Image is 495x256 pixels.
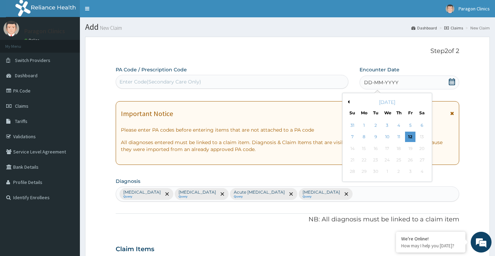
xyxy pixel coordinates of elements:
[24,28,65,34] p: Paragon Clinics
[405,167,415,177] div: Not available Friday, October 3rd, 2025
[359,143,369,154] div: Not available Monday, September 15th, 2025
[234,195,285,198] small: Query
[116,215,459,224] p: NB: All diagnosis must be linked to a claim item
[119,78,201,85] div: Enter Code(Secondary Care Only)
[382,132,392,142] div: Choose Wednesday, September 10th, 2025
[401,236,460,242] div: We're Online!
[416,132,427,142] div: Not available Saturday, September 13th, 2025
[343,191,349,197] span: remove selection option
[396,110,402,116] div: Th
[382,167,392,177] div: Not available Wednesday, October 1st, 2025
[382,143,392,154] div: Not available Wednesday, September 17th, 2025
[15,72,38,79] span: Dashboard
[411,25,437,31] a: Dashboard
[416,167,427,177] div: Not available Saturday, October 4th, 2025
[382,120,392,131] div: Choose Wednesday, September 3rd, 2025
[361,110,367,116] div: Mo
[459,6,490,12] span: Paragon Clinics
[405,132,415,142] div: Choose Friday, September 12th, 2025
[359,167,369,177] div: Not available Monday, September 29th, 2025
[405,143,415,154] div: Not available Friday, September 19th, 2025
[419,110,425,116] div: Sa
[347,167,357,177] div: Not available Sunday, September 28th, 2025
[359,120,369,131] div: Choose Monday, September 1st, 2025
[359,155,369,165] div: Not available Monday, September 22nd, 2025
[3,21,19,36] img: User Image
[219,191,225,197] span: remove selection option
[164,191,170,197] span: remove selection option
[347,143,357,154] div: Not available Sunday, September 14th, 2025
[347,155,357,165] div: Not available Sunday, September 21st, 2025
[394,132,404,142] div: Choose Thursday, September 11th, 2025
[394,155,404,165] div: Not available Thursday, September 25th, 2025
[394,167,404,177] div: Not available Thursday, October 2nd, 2025
[370,120,381,131] div: Choose Tuesday, September 2nd, 2025
[370,155,381,165] div: Not available Tuesday, September 23rd, 2025
[347,120,357,131] div: Choose Sunday, August 31st, 2025
[359,132,369,142] div: Choose Monday, September 8th, 2025
[370,132,381,142] div: Choose Tuesday, September 9th, 2025
[405,120,415,131] div: Choose Friday, September 5th, 2025
[464,25,490,31] li: New Claim
[394,143,404,154] div: Not available Thursday, September 18th, 2025
[407,110,413,116] div: Fr
[303,189,340,195] p: [MEDICAL_DATA]
[121,110,173,117] h1: Important Notice
[179,195,216,198] small: Query
[121,126,454,133] p: Please enter PA codes before entering items that are not attached to a PA code
[179,189,216,195] p: [MEDICAL_DATA]
[360,66,399,73] label: Encounter Date
[394,120,404,131] div: Choose Thursday, September 4th, 2025
[303,195,340,198] small: Query
[13,35,28,52] img: d_794563401_company_1708531726252_794563401
[370,167,381,177] div: Not available Tuesday, September 30th, 2025
[123,189,161,195] p: [MEDICAL_DATA]
[347,132,357,142] div: Choose Sunday, September 7th, 2025
[444,25,463,31] a: Claims
[416,155,427,165] div: Not available Saturday, September 27th, 2025
[3,177,132,201] textarea: Type your message and hit 'Enter'
[364,79,398,86] span: DD-MM-YYYY
[234,189,285,195] p: Acute [MEDICAL_DATA]
[15,57,50,63] span: Switch Providers
[99,25,122,30] small: New Claim
[372,110,378,116] div: Tu
[116,178,140,185] label: Diagnosis
[446,5,454,13] img: User Image
[347,120,428,178] div: month 2025-09
[15,103,28,109] span: Claims
[24,38,41,43] a: Online
[114,3,131,20] div: Minimize live chat window
[123,195,161,198] small: Query
[346,100,349,104] button: Previous Month
[382,155,392,165] div: Not available Wednesday, September 24th, 2025
[416,143,427,154] div: Not available Saturday, September 20th, 2025
[405,155,415,165] div: Not available Friday, September 26th, 2025
[116,66,187,73] label: PA Code / Prescription Code
[116,246,154,253] h3: Claim Items
[401,243,460,249] p: How may I help you today?
[36,39,117,48] div: Chat with us now
[416,120,427,131] div: Choose Saturday, September 6th, 2025
[349,110,355,116] div: Su
[345,99,429,106] div: [DATE]
[384,110,390,116] div: We
[116,47,459,55] p: Step 2 of 2
[40,81,96,151] span: We're online!
[288,191,294,197] span: remove selection option
[121,139,454,153] p: All diagnoses entered must be linked to a claim item. Diagnosis & Claim Items that are visible bu...
[15,118,27,124] span: Tariffs
[85,23,490,32] h1: Add
[370,143,381,154] div: Not available Tuesday, September 16th, 2025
